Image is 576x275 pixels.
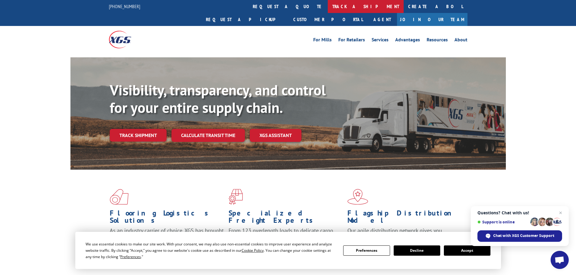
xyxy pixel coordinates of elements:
span: Preferences [120,254,141,259]
a: Advantages [395,37,420,44]
img: xgs-icon-focused-on-flooring-red [229,189,243,205]
span: Chat with XGS Customer Support [493,233,554,238]
a: Services [372,37,389,44]
h1: Flagship Distribution Model [347,209,462,227]
a: Customer Portal [289,13,367,26]
span: Cookie Policy [242,248,264,253]
h1: Specialized Freight Experts [229,209,343,227]
button: Accept [444,245,490,256]
a: Join Our Team [397,13,467,26]
a: Track shipment [110,129,167,142]
div: We use essential cookies to make our site work. With your consent, we may also use non-essential ... [86,241,336,260]
a: For Mills [313,37,332,44]
a: Resources [427,37,448,44]
a: [PHONE_NUMBER] [109,3,140,9]
div: Cookie Consent Prompt [75,232,501,269]
img: xgs-icon-total-supply-chain-intelligence-red [110,189,129,205]
span: As an industry carrier of choice, XGS has brought innovation and dedication to flooring logistics... [110,227,224,248]
a: Request a pickup [201,13,289,26]
span: Questions? Chat with us! [477,210,562,215]
span: Our agile distribution network gives you nationwide inventory management on demand. [347,227,459,241]
div: Chat with XGS Customer Support [477,230,562,242]
button: Decline [394,245,440,256]
a: Calculate transit time [171,129,245,142]
b: Visibility, transparency, and control for your entire supply chain. [110,81,326,117]
button: Preferences [343,245,390,256]
div: Open chat [551,251,569,269]
span: Close chat [557,209,564,216]
a: XGS ASSISTANT [250,129,301,142]
a: Agent [367,13,397,26]
a: About [454,37,467,44]
img: xgs-icon-flagship-distribution-model-red [347,189,368,205]
a: For Retailers [338,37,365,44]
h1: Flooring Logistics Solutions [110,209,224,227]
p: From 123 overlength loads to delicate cargo, our experienced staff knows the best way to move you... [229,227,343,254]
span: Support is online [477,220,528,224]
